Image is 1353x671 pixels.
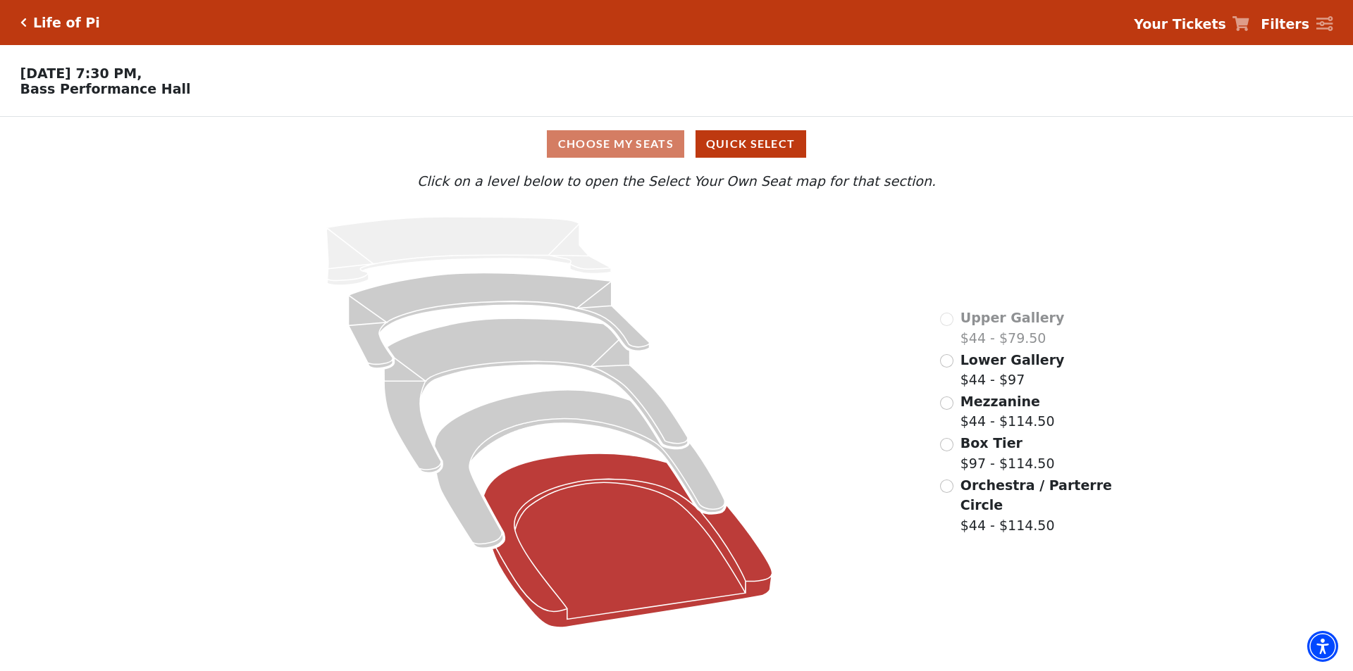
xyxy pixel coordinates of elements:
[960,394,1040,409] span: Mezzanine
[20,18,27,27] a: Click here to go back to filters
[1134,14,1249,35] a: Your Tickets
[960,391,1055,432] label: $44 - $114.50
[33,15,100,31] h5: Life of Pi
[960,350,1065,390] label: $44 - $97
[1261,16,1309,32] strong: Filters
[960,433,1055,473] label: $97 - $114.50
[940,354,953,368] input: Lower Gallery$44 - $97
[960,352,1065,368] span: Lower Gallery
[349,273,650,369] path: Lower Gallery - Seats Available: 102
[960,308,1065,348] label: $44 - $79.50
[179,171,1174,192] p: Click on a level below to open the Select Your Own Seat map for that section.
[940,438,953,451] input: Box Tier$97 - $114.50
[326,217,611,285] path: Upper Gallery - Seats Available: 0
[484,453,773,627] path: Orchestra / Parterre Circle - Seats Available: 7
[940,479,953,493] input: Orchestra / Parterre Circle$44 - $114.50
[960,435,1023,451] span: Box Tier
[960,310,1065,325] span: Upper Gallery
[960,475,1114,536] label: $44 - $114.50
[1307,631,1338,662] div: Accessibility Menu
[1261,14,1333,35] a: Filters
[696,130,806,158] button: Quick Select
[940,396,953,410] input: Mezzanine$44 - $114.50
[960,477,1112,513] span: Orchestra / Parterre Circle
[1134,16,1226,32] strong: Your Tickets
